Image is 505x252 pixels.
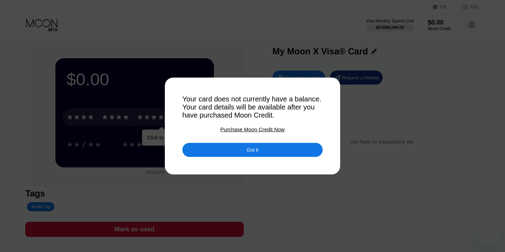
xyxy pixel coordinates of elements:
div: Purchase Moon Credit Now [220,126,284,132]
div: Got it [182,143,323,157]
div: Got it [247,147,258,153]
iframe: Кнопка запуска окна обмена сообщениями [477,224,499,246]
div: Your card does not currently have a balance. Your card details will be available after you have p... [182,95,323,119]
